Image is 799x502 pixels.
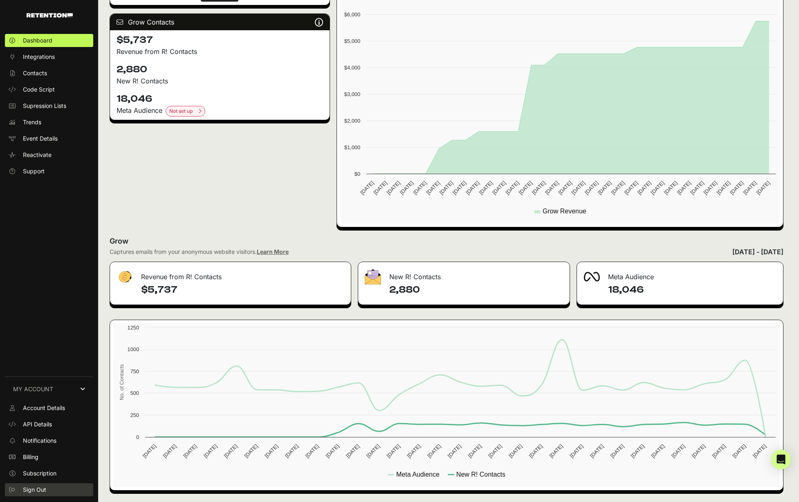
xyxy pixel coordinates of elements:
h4: $5,737 [117,34,323,47]
text: 750 [130,368,139,374]
a: MY ACCOUNT [5,376,93,401]
h4: 2,880 [117,63,323,76]
text: [DATE] [752,443,768,459]
text: [DATE] [676,180,692,196]
text: [DATE] [609,443,625,459]
text: [DATE] [284,443,300,459]
text: $4,000 [344,65,360,71]
span: Subscription [23,469,56,477]
text: [DATE] [202,443,218,459]
text: [DATE] [438,180,454,196]
a: Account Details [5,401,93,415]
img: fa-envelope-19ae18322b30453b285274b1b8af3d052b27d846a4fbe8435d1a52b978f639a2.png [365,269,381,285]
a: Notifications [5,434,93,447]
text: [DATE] [324,443,340,459]
a: Dashboard [5,34,93,47]
text: New R! Contacts [456,471,505,478]
text: [DATE] [689,180,705,196]
text: [DATE] [467,443,483,459]
a: API Details [5,418,93,431]
text: $0 [354,171,360,177]
div: Captures emails from your anonymous website visitors. [110,248,289,256]
span: Billing [23,453,38,461]
h2: Grow [110,235,783,247]
text: 1250 [128,325,139,331]
text: [DATE] [570,180,586,196]
div: Open Intercom Messenger [771,450,791,469]
h4: 2,880 [389,283,563,296]
text: [DATE] [425,180,441,196]
text: [DATE] [670,443,686,459]
text: [DATE] [359,180,375,196]
text: [DATE] [141,443,157,459]
a: Subscription [5,467,93,480]
text: [DATE] [345,443,361,459]
text: [DATE] [372,180,388,196]
h4: 18,046 [608,283,777,296]
text: [DATE] [517,180,533,196]
text: [DATE] [530,180,546,196]
text: 0 [136,434,139,440]
a: Trends [5,116,93,129]
text: [DATE] [162,443,177,459]
text: [DATE] [755,180,771,196]
text: [DATE] [702,180,718,196]
text: No. of Contacts [119,364,125,400]
a: Billing [5,450,93,464]
text: [DATE] [399,180,415,196]
a: Integrations [5,50,93,63]
text: [DATE] [385,180,401,196]
span: Event Details [23,134,58,143]
div: New R! Contacts [358,262,570,287]
img: fa-dollar-13500eef13a19c4ab2b9ed9ad552e47b0d9fc28b02b83b90ba0e00f96d6372e9.png [117,269,133,285]
a: Event Details [5,132,93,145]
text: [DATE] [182,443,198,459]
text: [DATE] [649,180,665,196]
text: [DATE] [447,443,462,459]
a: Supression Lists [5,99,93,112]
text: [DATE] [304,443,320,459]
text: 1000 [128,346,139,352]
a: Reactivate [5,148,93,161]
p: New R! Contacts [117,76,323,86]
a: Support [5,165,93,178]
div: Revenue from R! Contacts [110,262,351,287]
text: [DATE] [548,443,564,459]
text: [DATE] [691,443,707,459]
text: [DATE] [223,443,239,459]
text: [DATE] [465,180,480,196]
text: [DATE] [507,443,523,459]
text: $6,000 [344,11,360,18]
span: Supression Lists [23,102,66,110]
a: Contacts [5,67,93,80]
text: [DATE] [636,180,652,196]
span: Support [23,167,45,175]
text: [DATE] [610,180,626,196]
text: [DATE] [597,180,613,196]
text: [DATE] [451,180,467,196]
text: $5,000 [344,38,360,44]
text: [DATE] [528,443,544,459]
div: [DATE] - [DATE] [732,247,783,257]
text: [DATE] [568,443,584,459]
a: Code Script [5,83,93,96]
span: Code Script [23,85,55,94]
text: [DATE] [650,443,666,459]
text: [DATE] [623,180,639,196]
div: Meta Audience [577,262,783,287]
span: Notifications [23,437,56,445]
text: [DATE] [406,443,422,459]
span: MY ACCOUNT [13,385,53,393]
span: API Details [23,420,52,428]
span: Sign Out [23,486,46,494]
text: [DATE] [426,443,442,459]
text: [DATE] [584,180,599,196]
text: [DATE] [557,180,573,196]
text: [DATE] [630,443,646,459]
text: [DATE] [731,443,747,459]
text: [DATE] [478,180,494,196]
text: $1,000 [344,144,360,150]
text: [DATE] [412,180,428,196]
span: Reactivate [23,151,52,159]
span: Account Details [23,404,65,412]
